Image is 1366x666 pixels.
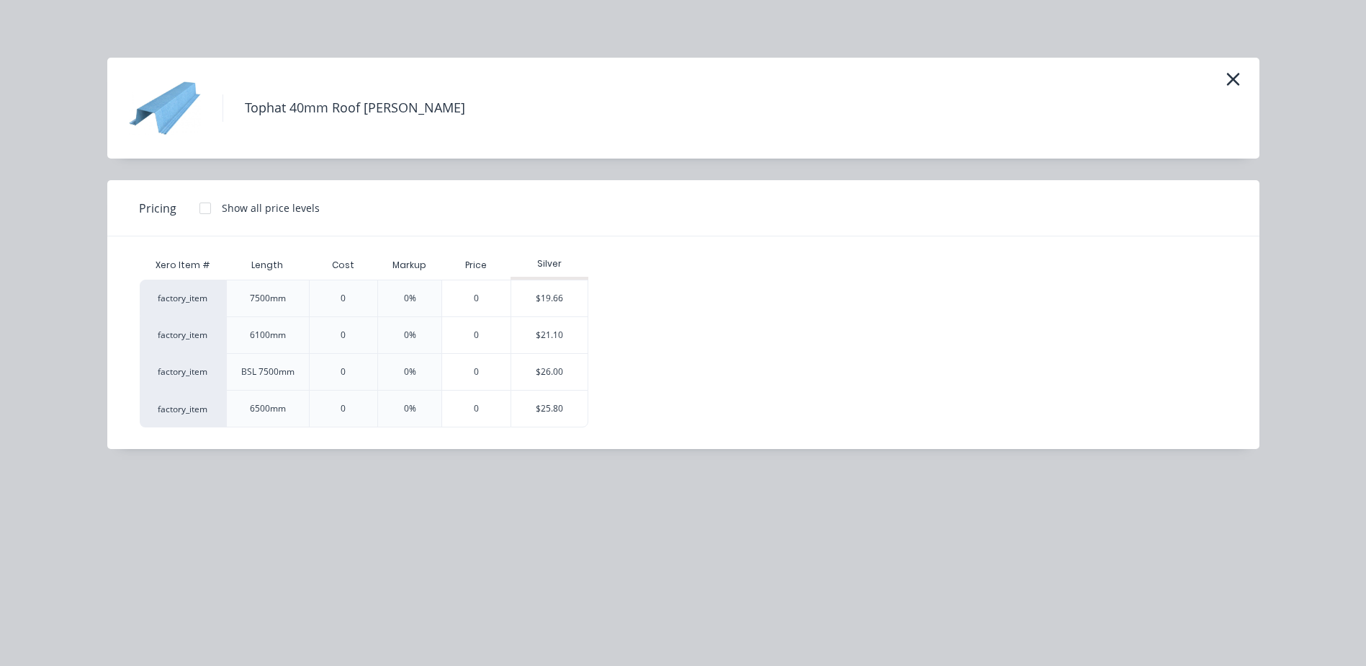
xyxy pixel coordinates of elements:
div: 0 [442,391,511,427]
div: 0 [341,292,346,305]
div: 0 [341,365,346,378]
div: 0 [442,317,511,353]
div: 6500mm [250,402,286,415]
div: 0 [442,354,511,390]
span: Pricing [139,200,176,217]
div: $21.10 [511,317,588,353]
div: 0 [442,280,511,316]
div: Markup [377,251,441,280]
div: $19.66 [511,280,588,316]
div: Show all price levels [222,200,320,216]
div: Price [441,251,511,280]
div: Xero Item # [140,251,226,280]
div: 0% [404,402,416,415]
img: Tophat 40mm Roof Batten [129,72,201,144]
div: Cost [309,251,378,280]
div: $26.00 [511,354,588,390]
h4: Tophat 40mm Roof [PERSON_NAME] [223,94,487,122]
div: 0 [341,329,346,342]
div: 6100mm [250,329,286,342]
div: 0 [341,402,346,415]
div: factory_item [140,316,226,353]
div: Length [240,247,295,283]
div: factory_item [140,390,226,427]
div: 0% [404,329,416,342]
div: $25.80 [511,391,588,427]
div: Silver [511,257,589,270]
div: factory_item [140,353,226,390]
div: factory_item [140,280,226,316]
div: 0% [404,365,416,378]
div: 7500mm [250,292,286,305]
div: 0% [404,292,416,305]
div: BSL 7500mm [241,365,295,378]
